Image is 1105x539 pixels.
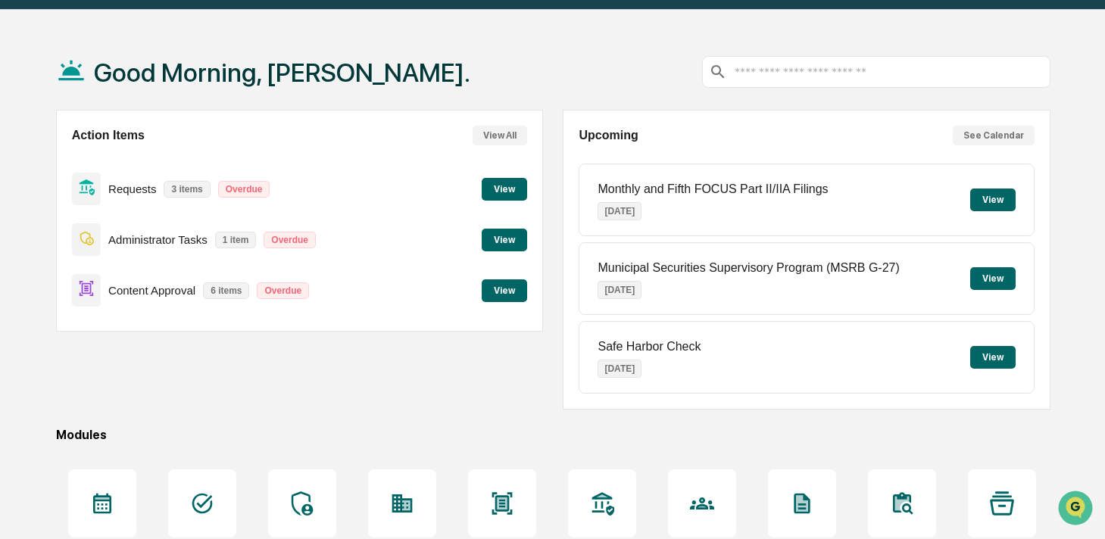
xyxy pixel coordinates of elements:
[598,261,899,275] p: Municipal Securities Supervisory Program (MSRB G-27)
[9,213,101,241] a: 🔎Data Lookup
[15,221,27,233] div: 🔎
[258,120,276,139] button: Start new chat
[264,232,316,248] p: Overdue
[970,346,1016,369] button: View
[203,282,249,299] p: 6 items
[1057,489,1097,530] iframe: Open customer support
[482,279,527,302] button: View
[482,181,527,195] a: View
[218,181,270,198] p: Overdue
[39,69,250,85] input: Clear
[125,191,188,206] span: Attestations
[108,284,195,297] p: Content Approval
[482,232,527,246] a: View
[598,340,701,354] p: Safe Harbor Check
[30,220,95,235] span: Data Lookup
[482,229,527,251] button: View
[52,131,192,143] div: We're available if you need us!
[598,182,828,196] p: Monthly and Fifth FOCUS Part II/IIA Filings
[482,282,527,297] a: View
[107,256,183,268] a: Powered byPylon
[579,129,638,142] h2: Upcoming
[473,126,527,145] button: View All
[72,129,145,142] h2: Action Items
[151,257,183,268] span: Pylon
[104,185,194,212] a: 🗄️Attestations
[15,192,27,204] div: 🖐️
[598,281,641,299] p: [DATE]
[953,126,1035,145] button: See Calendar
[970,188,1016,211] button: View
[257,282,309,299] p: Overdue
[215,232,257,248] p: 1 item
[108,182,156,195] p: Requests
[15,116,42,143] img: 1746055101610-c473b297-6a78-478c-a979-82029cc54cd1
[482,178,527,201] button: View
[56,428,1050,442] div: Modules
[110,192,122,204] div: 🗄️
[30,191,98,206] span: Preclearance
[164,181,210,198] p: 3 items
[598,360,641,378] p: [DATE]
[9,185,104,212] a: 🖐️Preclearance
[598,202,641,220] p: [DATE]
[52,116,248,131] div: Start new chat
[970,267,1016,290] button: View
[108,233,208,246] p: Administrator Tasks
[94,58,470,88] h1: Good Morning, [PERSON_NAME].
[15,32,276,56] p: How can we help?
